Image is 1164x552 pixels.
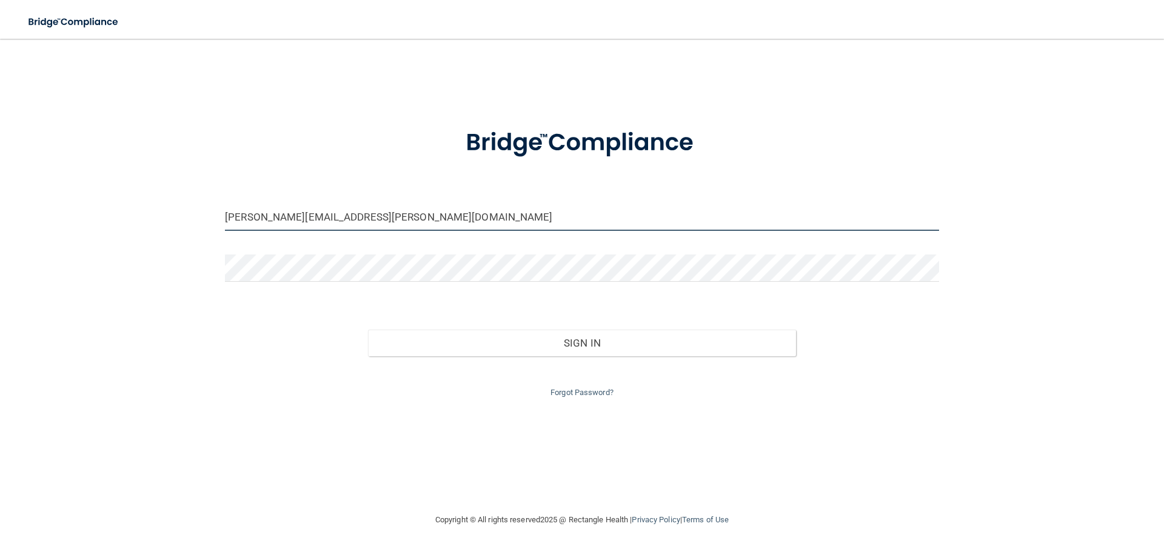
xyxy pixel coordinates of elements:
a: Terms of Use [682,515,729,524]
iframe: Drift Widget Chat Controller [954,466,1149,514]
a: Forgot Password? [550,388,614,397]
a: Privacy Policy [632,515,680,524]
div: Copyright © All rights reserved 2025 @ Rectangle Health | | [361,500,803,539]
button: Sign In [368,330,797,356]
img: bridge_compliance_login_screen.278c3ca4.svg [18,10,130,35]
img: bridge_compliance_login_screen.278c3ca4.svg [441,111,723,175]
input: Email [225,204,939,231]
